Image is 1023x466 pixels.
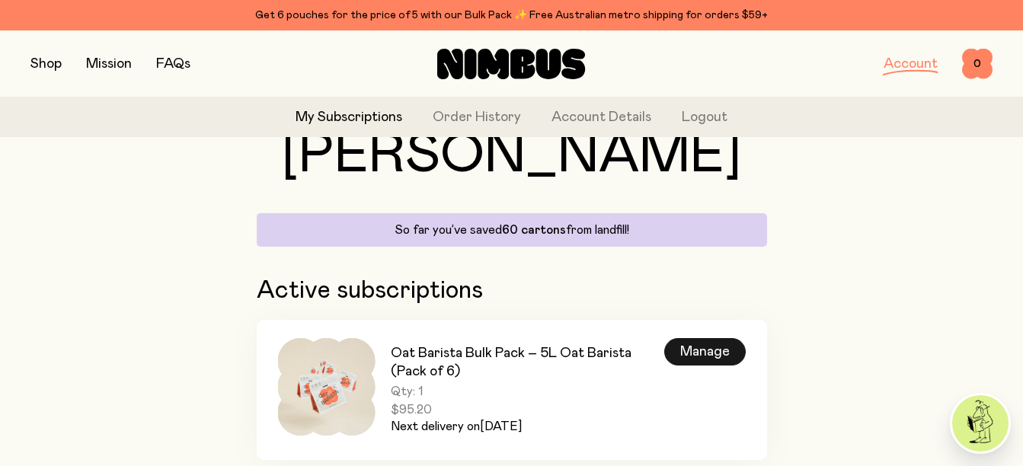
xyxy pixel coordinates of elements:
a: Order History [433,107,521,128]
a: Account Details [551,107,651,128]
h3: Oat Barista Bulk Pack – 5L Oat Barista (Pack of 6) [391,344,664,381]
span: [DATE] [480,420,522,432]
a: Mission [86,57,132,71]
a: Account [884,57,938,71]
a: My Subscriptions [296,107,402,128]
span: Qty: 1 [391,384,664,399]
button: 0 [962,49,993,79]
a: Oat Barista Bulk Pack – 5L Oat Barista (Pack of 6)Qty: 1$95.20Next delivery on[DATE]Manage [257,320,767,460]
button: Logout [682,107,727,128]
a: FAQs [156,57,190,71]
div: Get 6 pouches for the price of 5 with our Bulk Pack ✨ Free Australian metro shipping for orders $59+ [30,6,993,24]
span: 60 cartons [502,224,566,236]
div: Manage [664,338,746,365]
img: agent [952,395,1009,452]
span: $95.20 [391,402,664,417]
p: Next delivery on [391,417,664,436]
h2: Active subscriptions [257,277,767,305]
p: So far you’ve saved from landfill! [266,222,758,238]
